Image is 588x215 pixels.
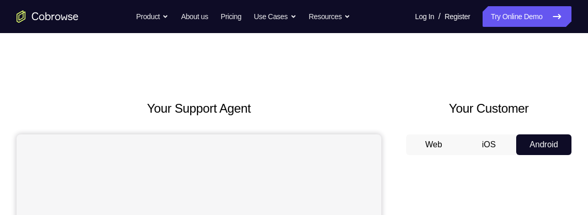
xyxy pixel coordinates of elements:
[406,99,571,118] h2: Your Customer
[17,99,381,118] h2: Your Support Agent
[309,6,351,27] button: Resources
[406,134,461,155] button: Web
[516,134,571,155] button: Android
[254,6,296,27] button: Use Cases
[17,10,79,23] a: Go to the home page
[136,6,169,27] button: Product
[445,6,470,27] a: Register
[221,6,241,27] a: Pricing
[461,134,517,155] button: iOS
[181,6,208,27] a: About us
[483,6,571,27] a: Try Online Demo
[415,6,434,27] a: Log In
[438,10,440,23] span: /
